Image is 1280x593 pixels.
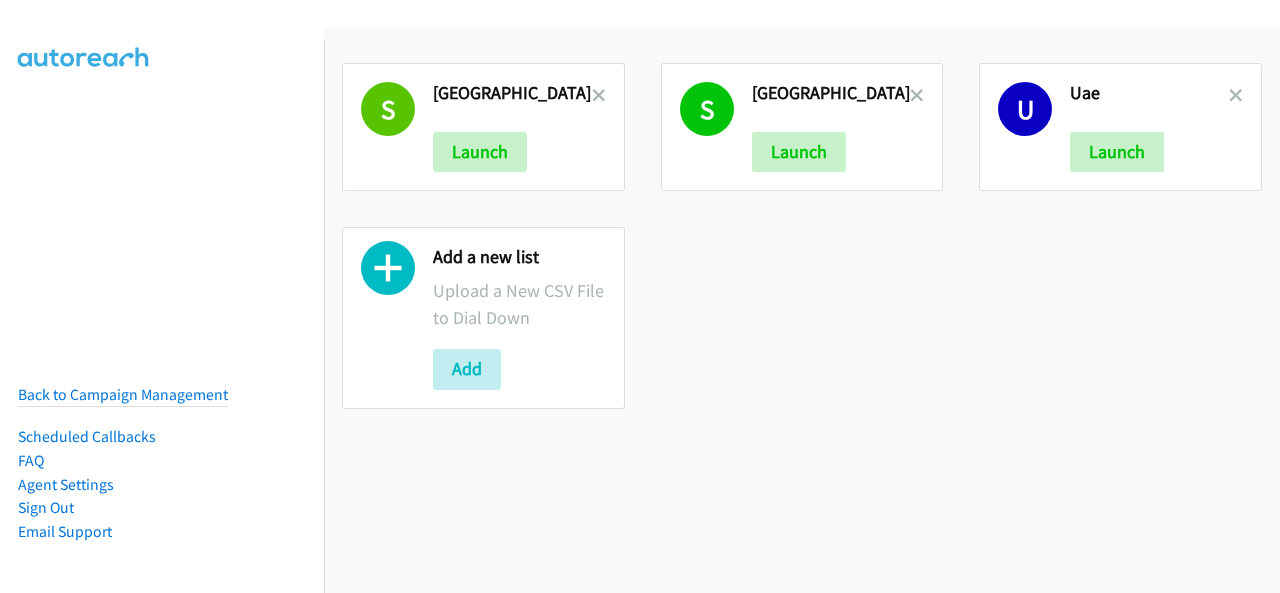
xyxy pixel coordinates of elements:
[433,82,592,105] h2: [GEOGRAPHIC_DATA]
[1070,132,1164,172] button: Launch
[18,498,74,517] a: Sign Out
[998,82,1052,136] h1: U
[18,385,228,404] a: Back to Campaign Management
[361,82,415,136] h1: S
[680,82,734,136] h1: S
[433,132,527,172] button: Launch
[18,522,112,541] a: Email Support
[433,277,606,331] p: Upload a New CSV File to Dial Down
[433,349,501,389] button: Add
[433,246,606,269] h2: Add a new list
[18,427,156,446] a: Scheduled Callbacks
[18,451,44,470] a: FAQ
[752,82,911,105] h2: [GEOGRAPHIC_DATA]
[1070,82,1229,105] h2: Uae
[752,132,846,172] button: Launch
[18,475,114,494] a: Agent Settings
